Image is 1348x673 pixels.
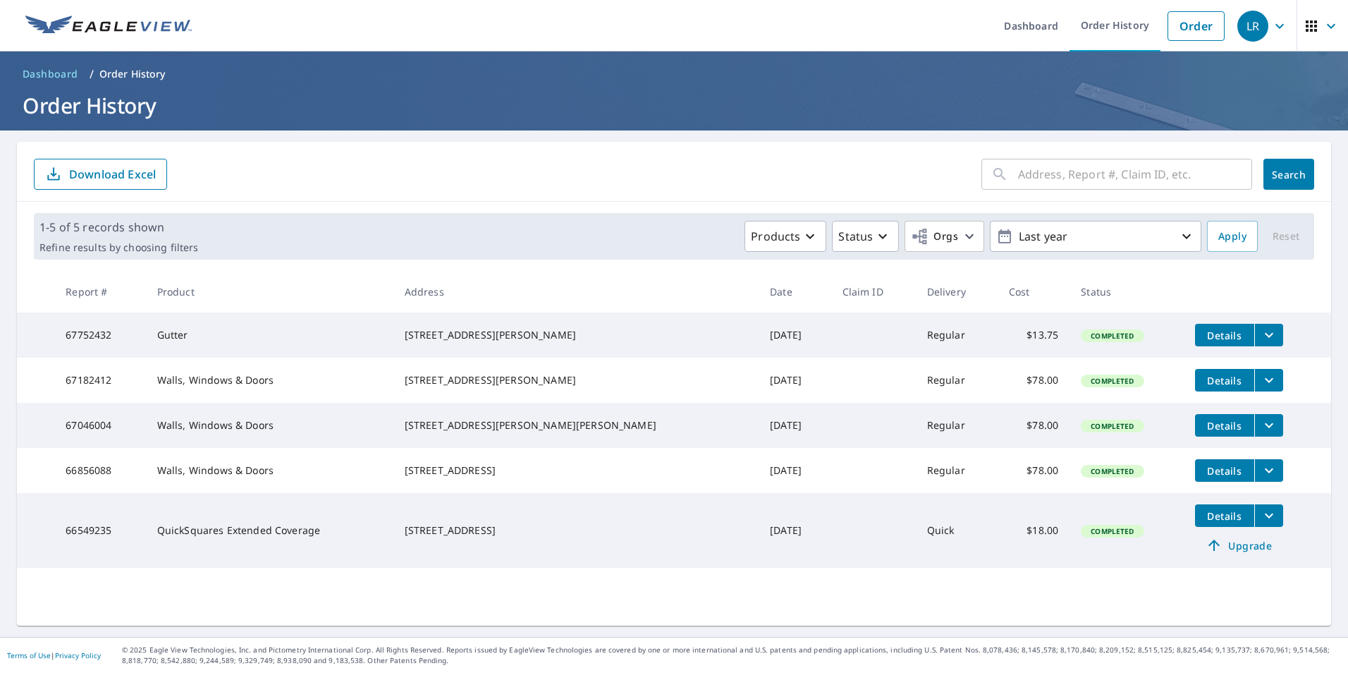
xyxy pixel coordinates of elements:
[1254,324,1283,346] button: filesDropdownBtn-67752432
[17,63,84,85] a: Dashboard
[1082,421,1142,431] span: Completed
[7,651,101,660] p: |
[23,67,78,81] span: Dashboard
[39,219,198,236] p: 1-5 of 5 records shown
[751,228,800,245] p: Products
[69,166,156,182] p: Download Excel
[1203,464,1246,478] span: Details
[405,463,747,478] div: [STREET_ADDRESS]
[146,493,393,568] td: QuickSquares Extended Coverage
[1195,534,1283,557] a: Upgrade
[1070,271,1184,313] th: Status
[405,373,747,387] div: [STREET_ADDRESS][PERSON_NAME]
[1203,329,1246,342] span: Details
[831,271,916,313] th: Claim ID
[146,448,393,493] td: Walls, Windows & Doors
[34,159,167,190] button: Download Excel
[1195,414,1254,437] button: detailsBtn-67046004
[1195,324,1254,346] button: detailsBtn-67752432
[54,271,145,313] th: Report #
[1195,459,1254,482] button: detailsBtn-66856088
[54,493,145,568] td: 66549235
[916,448,998,493] td: Regular
[17,91,1331,120] h1: Order History
[54,313,145,358] td: 67752432
[1203,537,1275,554] span: Upgrade
[905,221,984,252] button: Orgs
[998,448,1070,493] td: $78.00
[1082,331,1142,341] span: Completed
[1018,154,1252,194] input: Address, Report #, Claim ID, etc.
[1237,11,1268,42] div: LR
[916,271,998,313] th: Delivery
[1013,224,1178,249] p: Last year
[838,228,873,245] p: Status
[1203,419,1246,432] span: Details
[998,358,1070,403] td: $78.00
[1082,526,1142,536] span: Completed
[916,493,998,568] td: Quick
[1254,369,1283,392] button: filesDropdownBtn-67182412
[759,271,831,313] th: Date
[55,650,101,660] a: Privacy Policy
[146,271,393,313] th: Product
[1275,168,1303,181] span: Search
[998,403,1070,448] td: $78.00
[54,403,145,448] td: 67046004
[759,313,831,358] td: [DATE]
[146,313,393,358] td: Gutter
[1168,11,1225,41] a: Order
[1254,504,1283,527] button: filesDropdownBtn-66549235
[1082,466,1142,476] span: Completed
[1195,369,1254,392] button: detailsBtn-67182412
[54,448,145,493] td: 66856088
[39,241,198,254] p: Refine results by choosing filters
[1218,228,1246,245] span: Apply
[759,358,831,403] td: [DATE]
[146,403,393,448] td: Walls, Windows & Doors
[1195,504,1254,527] button: detailsBtn-66549235
[759,448,831,493] td: [DATE]
[1254,414,1283,437] button: filesDropdownBtn-67046004
[916,403,998,448] td: Regular
[990,221,1201,252] button: Last year
[405,328,747,342] div: [STREET_ADDRESS][PERSON_NAME]
[1254,459,1283,482] button: filesDropdownBtn-66856088
[759,493,831,568] td: [DATE]
[1203,374,1246,387] span: Details
[998,493,1070,568] td: $18.00
[122,645,1341,666] p: © 2025 Eagle View Technologies, Inc. and Pictometry International Corp. All Rights Reserved. Repo...
[832,221,899,252] button: Status
[90,66,94,83] li: /
[1263,159,1314,190] button: Search
[99,67,166,81] p: Order History
[916,313,998,358] td: Regular
[759,403,831,448] td: [DATE]
[54,358,145,403] td: 67182412
[916,358,998,403] td: Regular
[405,418,747,432] div: [STREET_ADDRESS][PERSON_NAME][PERSON_NAME]
[911,228,958,245] span: Orgs
[25,16,192,37] img: EV Logo
[17,63,1331,85] nav: breadcrumb
[998,313,1070,358] td: $13.75
[745,221,826,252] button: Products
[405,523,747,538] div: [STREET_ADDRESS]
[998,271,1070,313] th: Cost
[1082,376,1142,386] span: Completed
[393,271,759,313] th: Address
[1203,509,1246,523] span: Details
[146,358,393,403] td: Walls, Windows & Doors
[7,650,51,660] a: Terms of Use
[1207,221,1258,252] button: Apply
